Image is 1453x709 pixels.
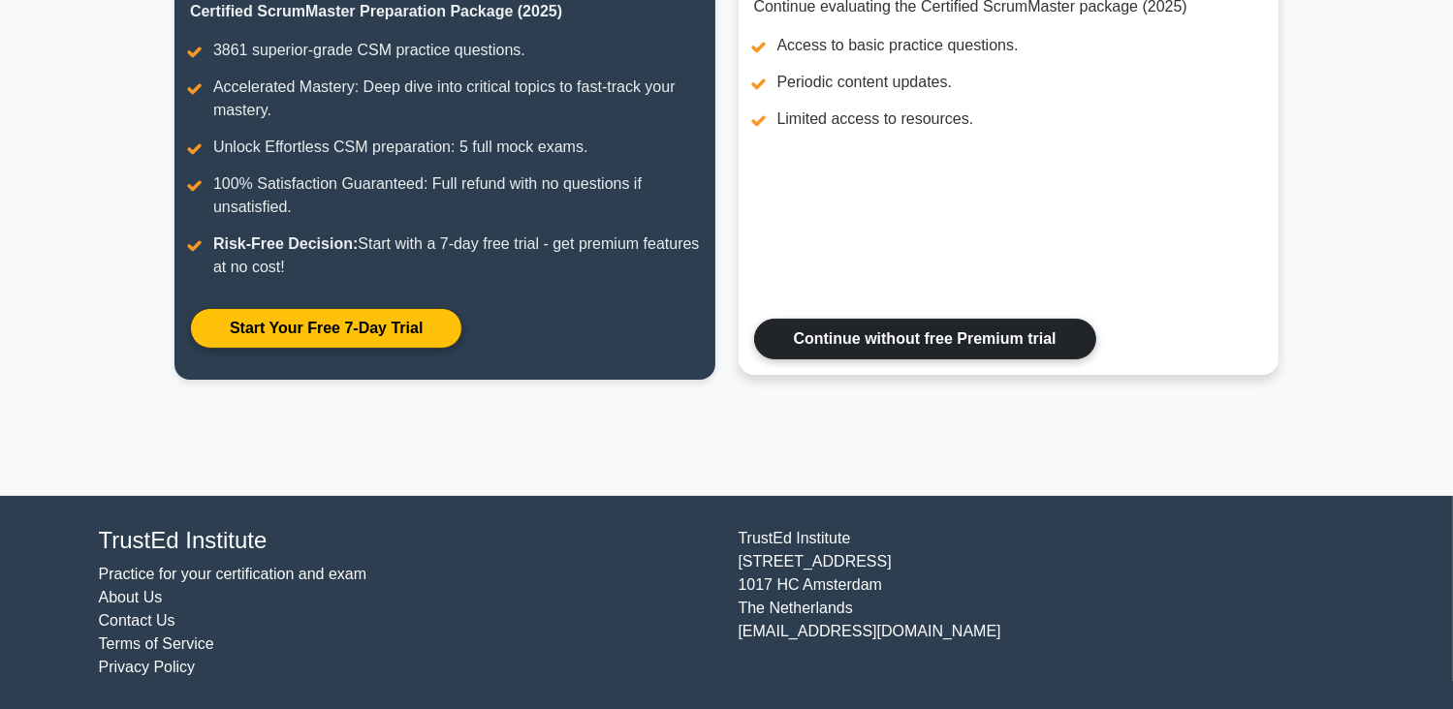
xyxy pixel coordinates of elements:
a: About Us [99,589,163,605]
a: Continue without free Premium trial [754,319,1096,359]
a: Practice for your certification and exam [99,566,367,582]
a: Privacy Policy [99,659,196,675]
div: TrustEd Institute [STREET_ADDRESS] 1017 HC Amsterdam The Netherlands [EMAIL_ADDRESS][DOMAIN_NAME] [727,527,1367,679]
h4: TrustEd Institute [99,527,715,555]
a: Start Your Free 7-Day Trial [190,308,462,349]
a: Contact Us [99,612,175,629]
a: Terms of Service [99,635,214,652]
